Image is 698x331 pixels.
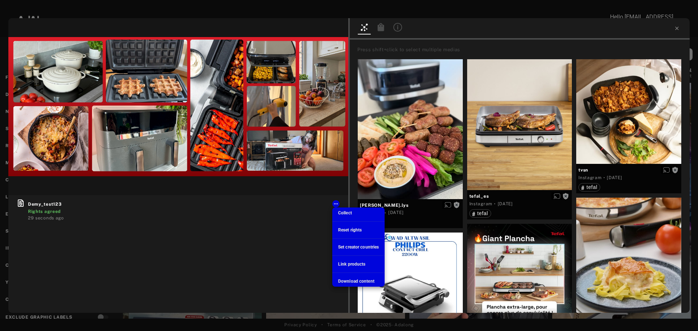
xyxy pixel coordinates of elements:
[338,279,374,284] span: Download content
[662,296,698,331] iframe: Chat Widget
[662,296,698,331] div: Chatwidget
[338,210,352,215] span: Collect
[338,262,365,267] span: Link products
[338,245,379,250] span: Set creator countries
[338,227,362,233] span: Reset rights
